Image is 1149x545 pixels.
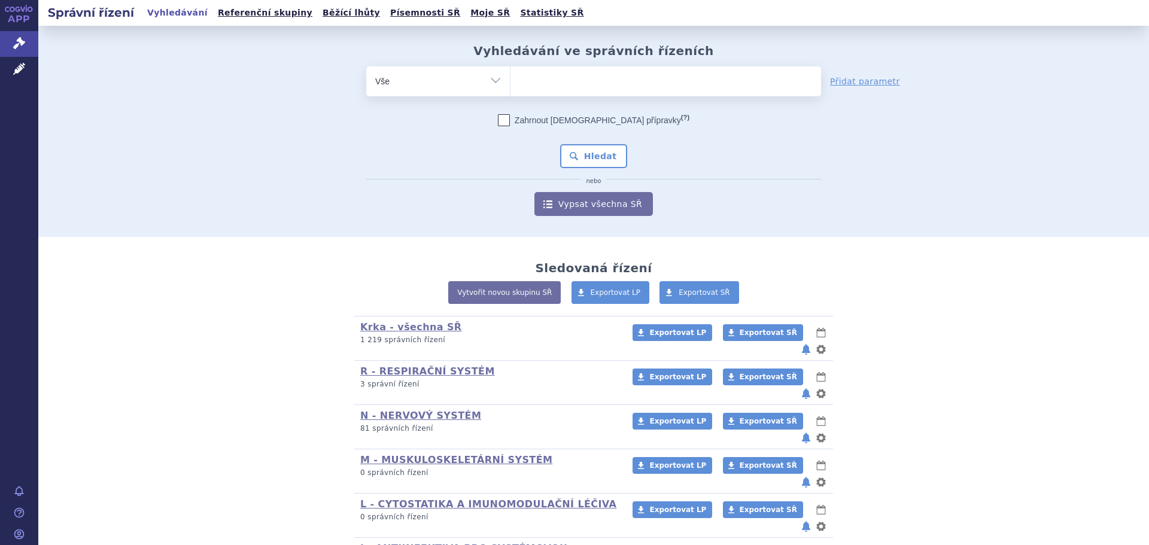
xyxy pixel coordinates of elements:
[473,44,714,58] h2: Vyhledávání ve správních řízeních
[535,261,652,275] h2: Sledovaná řízení
[800,386,812,401] button: notifikace
[815,503,827,517] button: lhůty
[360,424,617,434] p: 81 správních řízení
[534,192,653,216] a: Vypsat všechna SŘ
[580,178,607,185] i: nebo
[572,281,650,304] a: Exportovat LP
[633,324,712,341] a: Exportovat LP
[815,386,827,401] button: nastavení
[649,506,706,514] span: Exportovat LP
[633,369,712,385] a: Exportovat LP
[740,461,797,470] span: Exportovat SŘ
[360,335,617,345] p: 1 219 správních řízení
[319,5,384,21] a: Běžící lhůty
[360,468,617,478] p: 0 správních řízení
[633,413,712,430] a: Exportovat LP
[144,5,211,21] a: Vyhledávání
[815,519,827,534] button: nastavení
[800,431,812,445] button: notifikace
[360,410,481,421] a: N - NERVOVÝ SYSTÉM
[830,75,900,87] a: Přidat parametr
[649,328,706,337] span: Exportovat LP
[498,114,689,126] label: Zahrnout [DEMOGRAPHIC_DATA] přípravky
[815,431,827,445] button: nastavení
[723,457,803,474] a: Exportovat SŘ
[560,144,628,168] button: Hledat
[740,506,797,514] span: Exportovat SŘ
[723,413,803,430] a: Exportovat SŘ
[815,414,827,428] button: lhůty
[800,342,812,357] button: notifikace
[740,417,797,425] span: Exportovat SŘ
[649,373,706,381] span: Exportovat LP
[214,5,316,21] a: Referenční skupiny
[360,379,617,389] p: 3 správní řízení
[360,321,462,333] a: Krka - všechna SŘ
[800,519,812,534] button: notifikace
[516,5,587,21] a: Statistiky SŘ
[815,325,827,340] button: lhůty
[633,501,712,518] a: Exportovat LP
[740,328,797,337] span: Exportovat SŘ
[360,498,616,510] a: L - CYTOSTATIKA A IMUNOMODULAČNÍ LÉČIVA
[448,281,561,304] a: Vytvořit novou skupinu SŘ
[591,288,641,297] span: Exportovat LP
[659,281,739,304] a: Exportovat SŘ
[38,4,144,21] h2: Správní řízení
[387,5,464,21] a: Písemnosti SŘ
[723,369,803,385] a: Exportovat SŘ
[467,5,513,21] a: Moje SŘ
[360,366,495,377] a: R - RESPIRAČNÍ SYSTÉM
[681,114,689,121] abbr: (?)
[633,457,712,474] a: Exportovat LP
[679,288,730,297] span: Exportovat SŘ
[800,475,812,489] button: notifikace
[649,417,706,425] span: Exportovat LP
[740,373,797,381] span: Exportovat SŘ
[815,342,827,357] button: nastavení
[360,454,552,465] a: M - MUSKULOSKELETÁRNÍ SYSTÉM
[815,475,827,489] button: nastavení
[815,370,827,384] button: lhůty
[360,512,617,522] p: 0 správních řízení
[815,458,827,473] button: lhůty
[723,501,803,518] a: Exportovat SŘ
[649,461,706,470] span: Exportovat LP
[723,324,803,341] a: Exportovat SŘ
